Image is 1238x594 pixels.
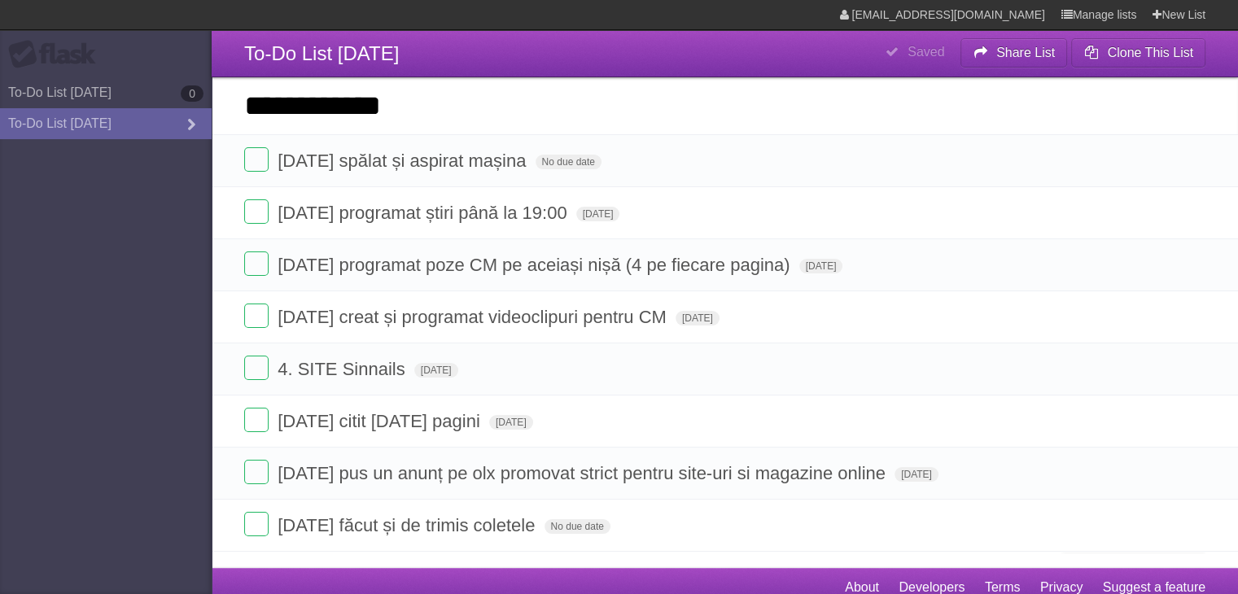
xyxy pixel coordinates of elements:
span: 4. SITE Sinnails [278,359,409,379]
label: Done [244,460,269,484]
span: No due date [545,519,610,534]
b: 0 [181,85,203,102]
span: [DATE] [676,311,720,325]
span: [DATE] [414,363,458,378]
span: [DATE] programat știri până la 19:00 [278,203,571,223]
span: [DATE] [799,259,843,273]
span: [DATE] pus un anunț pe olx promovat strict pentru site-uri si magazine online [278,463,890,483]
span: [DATE] programat poze CM pe aceiași nișă (4 pe fiecare pagina) [278,255,794,275]
b: Clone This List [1107,46,1193,59]
button: Clone This List [1071,38,1205,68]
span: [DATE] spălat și aspirat mașina [278,151,530,171]
b: Share List [996,46,1055,59]
label: Done [244,408,269,432]
label: Done [244,147,269,172]
span: No due date [536,155,602,169]
span: [DATE] [576,207,620,221]
span: To-Do List [DATE] [244,42,399,64]
label: Done [244,512,269,536]
span: [DATE] [895,467,938,482]
label: Done [244,251,269,276]
span: [DATE] citit [DATE] pagini [278,411,484,431]
span: [DATE] [489,415,533,430]
span: [DATE] creat și programat videoclipuri pentru CM [278,307,671,327]
b: Saved [908,45,944,59]
label: Done [244,356,269,380]
label: Done [244,199,269,224]
button: Share List [960,38,1068,68]
label: Done [244,304,269,328]
span: [DATE] făcut și de trimis coletele [278,515,539,535]
div: Flask [8,40,106,69]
